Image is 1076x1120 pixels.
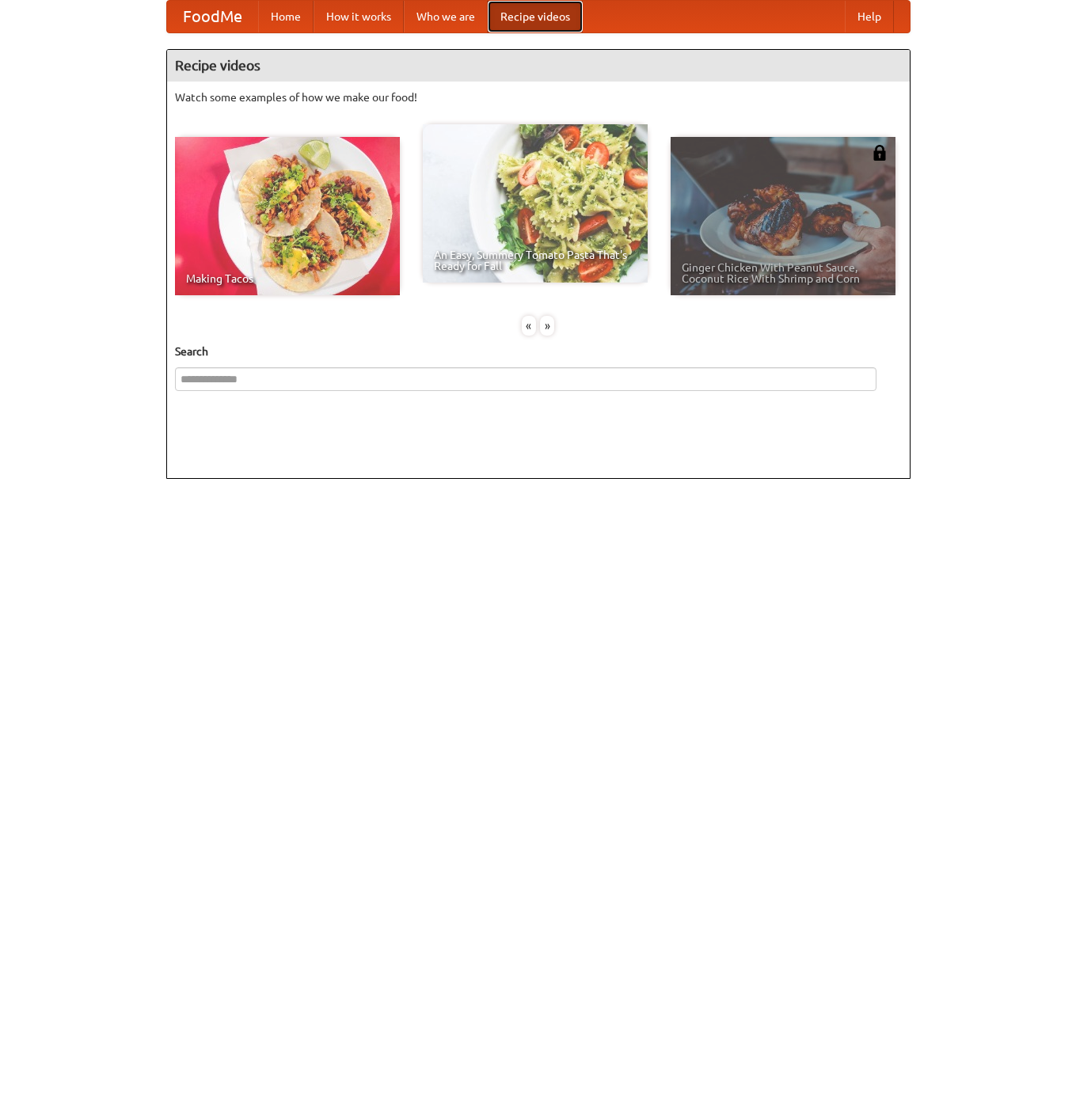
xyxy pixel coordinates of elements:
a: Home [258,1,314,32]
span: An Easy, Summery Tomato Pasta That's Ready for Fall [434,249,637,271]
span: Making Tacos [186,273,389,284]
a: How it works [314,1,404,32]
h4: Recipe videos [167,50,910,82]
p: Watch some examples of how we make our food! [175,89,902,105]
a: Recipe videos [488,1,583,32]
a: An Easy, Summery Tomato Pasta That's Ready for Fall [423,124,648,283]
img: 483408.png [872,145,888,161]
div: » [540,316,554,336]
a: Making Tacos [175,137,400,295]
div: « [522,316,536,336]
a: FoodMe [167,1,258,32]
h5: Search [175,344,902,359]
a: Who we are [404,1,488,32]
a: Help [845,1,894,32]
